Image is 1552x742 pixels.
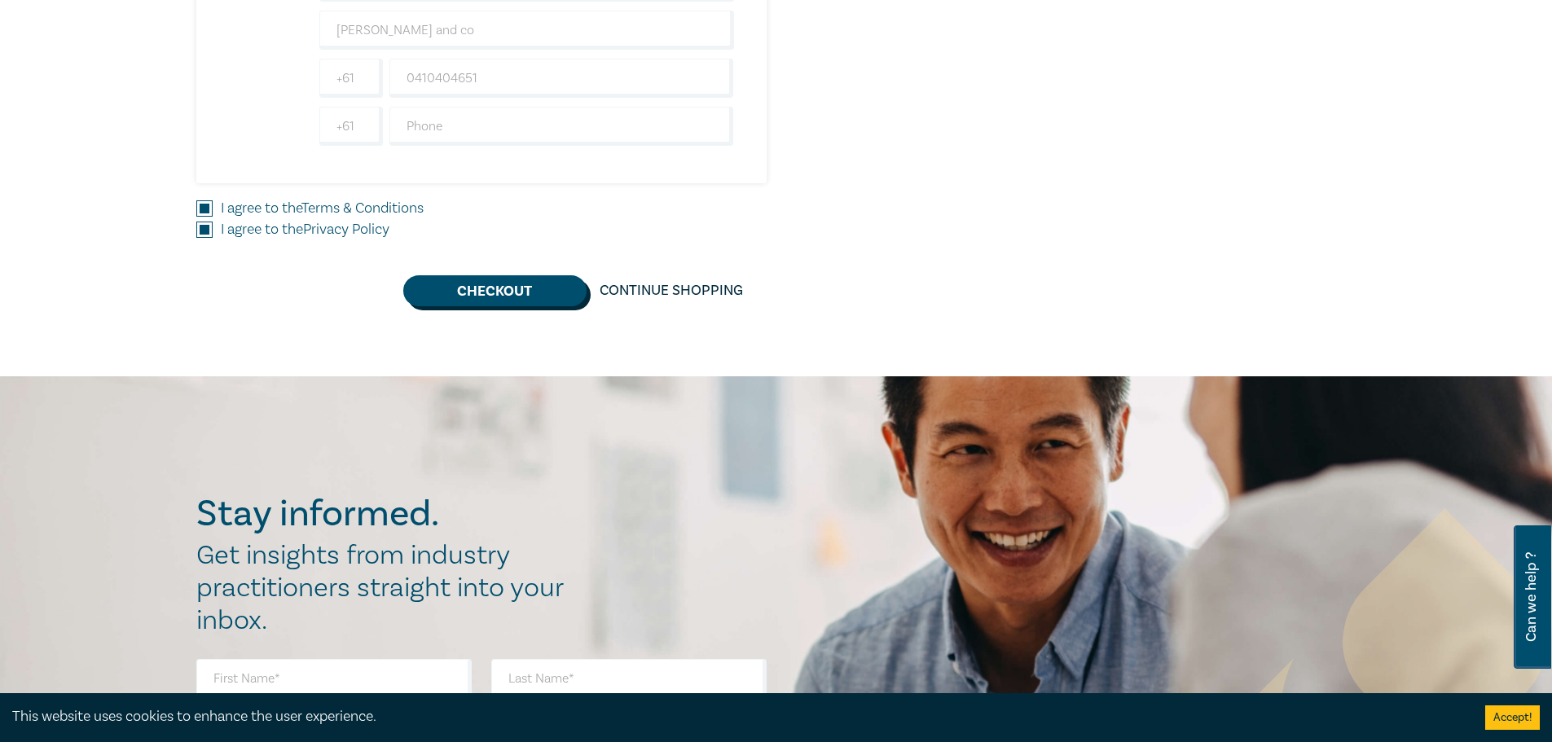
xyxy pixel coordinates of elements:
[196,493,581,535] h2: Stay informed.
[389,59,734,98] input: Mobile*
[587,275,756,306] a: Continue Shopping
[491,659,767,698] input: Last Name*
[12,706,1461,727] div: This website uses cookies to enhance the user experience.
[301,199,424,217] a: Terms & Conditions
[221,219,389,240] label: I agree to the
[319,59,383,98] input: +61
[319,107,383,146] input: +61
[303,220,389,239] a: Privacy Policy
[196,659,472,698] input: First Name*
[1485,705,1540,730] button: Accept cookies
[1523,535,1539,659] span: Can we help ?
[389,107,734,146] input: Phone
[221,198,424,219] label: I agree to the
[403,275,587,306] button: Checkout
[196,539,581,637] h2: Get insights from industry practitioners straight into your inbox.
[319,11,734,50] input: Company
